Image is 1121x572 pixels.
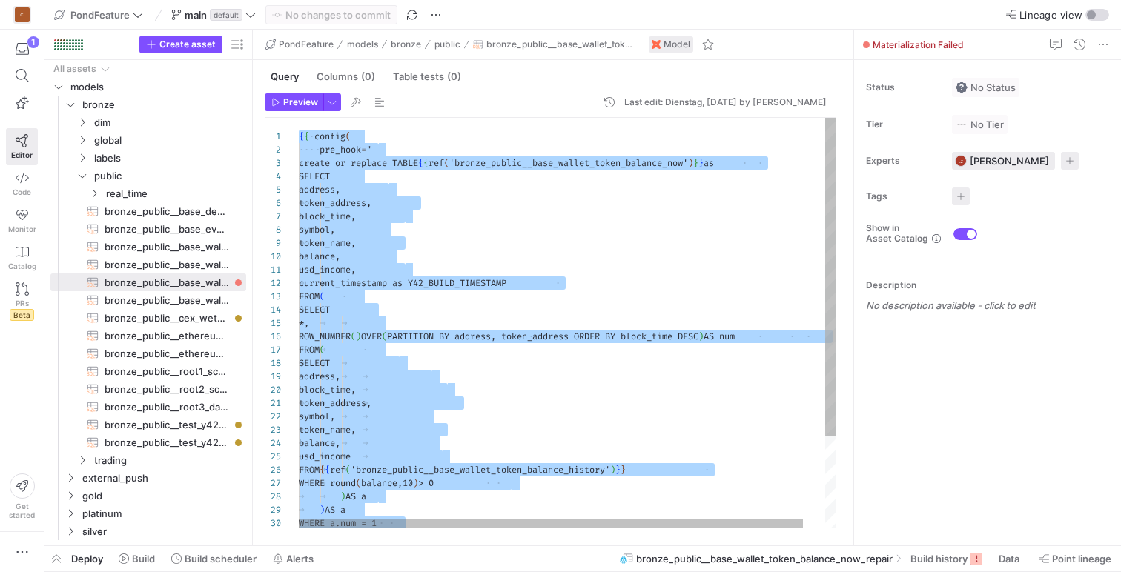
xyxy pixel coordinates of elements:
[299,477,356,489] span: WHERE round
[6,128,38,165] a: Editor
[624,97,827,107] div: Last edit: Dienstag, [DATE] by [PERSON_NAME]
[50,273,246,291] div: Press SPACE to select this row.
[50,362,246,380] div: Press SPACE to select this row.
[299,304,330,316] span: SELECT
[105,310,229,327] span: bronze_public__cex_weth_minute_price​​​​​​​​​​
[50,220,246,238] div: Press SPACE to select this row.
[50,522,246,540] div: Press SPACE to select this row.
[299,157,418,169] span: create or replace TABLE
[434,39,460,50] span: public
[970,155,1049,167] span: [PERSON_NAME]
[299,437,340,449] span: balance,
[105,381,229,398] span: bronze_public__root2_schedular_vars​​​​​​​​​​
[50,451,246,469] div: Press SPACE to select this row.
[71,553,103,565] span: Deploy
[304,130,309,142] span: {
[866,299,1115,311] p: No description available - click to edit
[1032,546,1118,571] button: Point lineage
[6,36,38,62] button: 1
[866,280,1115,290] p: Description
[265,290,281,303] div: 13
[132,553,155,565] span: Build
[356,330,361,342] span: )
[320,344,325,356] span: (
[70,541,244,558] span: sources
[873,39,964,50] span: Materialization Failed
[50,256,246,273] div: Press SPACE to select this row.
[615,464,621,476] span: }
[50,433,246,451] div: Press SPACE to select this row.
[387,36,425,53] button: bronze
[105,203,229,220] span: bronze_public__base_dex_swaps​​​​​​​​​​
[910,553,968,565] span: Build history
[636,553,893,565] span: bronze_public__base_wallet_token_balance_now_repair
[82,96,244,113] span: bronze
[105,399,229,416] span: bronze_public__root3_dashboard_schedular_vars​​​​​​​​​​
[50,167,246,184] div: Press SPACE to select this row.
[299,237,356,249] span: token_name,
[105,434,229,451] span: bronze_public__test_y42_schedular_upstream​​​​​​​​​​
[168,5,259,24] button: maindefault
[1052,553,1111,565] span: Point lineage
[105,363,229,380] span: bronze_public__root1_schedular_vars​​​​​​​​​​
[6,239,38,276] a: Catalog
[351,330,356,342] span: (
[999,553,1019,565] span: Data
[94,167,244,184] span: public
[265,516,281,530] div: 30
[9,502,35,519] span: Get started
[345,464,351,476] span: (
[165,546,263,571] button: Build scheduler
[693,157,698,169] span: }
[265,196,281,210] div: 6
[50,113,246,131] div: Press SPACE to select this row.
[6,468,38,525] button: Getstarted
[449,157,688,169] span: 'bronze_public__base_wallet_token_balance_now'
[185,9,207,21] span: main
[866,191,940,202] span: Tags
[361,144,366,156] span: =
[50,345,246,362] div: Press SPACE to select this row.
[50,238,246,256] a: bronze_public__base_wallet_interaction_transfer​​​​​​​​​​
[299,344,320,356] span: FROM
[387,330,647,342] span: PARTITION BY address, token_address ORDER BY block
[952,115,1008,134] button: No tierNo Tier
[299,424,356,436] span: token_name,
[393,72,461,82] span: Table tests
[320,504,325,516] span: )
[351,464,610,476] span: 'bronze_public__base_wallet_token_balance_history'
[265,423,281,436] div: 23
[265,436,281,450] div: 24
[265,383,281,396] div: 20
[1019,9,1082,21] span: Lineage view
[866,82,940,93] span: Status
[610,464,615,476] span: )
[418,157,423,169] span: {
[361,72,375,82] span: (0)
[70,79,244,96] span: models
[50,433,246,451] a: bronze_public__test_y42_schedular_upstream​​​​​​​​​​
[299,450,351,462] span: usd_income
[50,96,246,113] div: Press SPACE to select this row.
[704,157,714,169] span: as
[50,60,246,78] div: Press SPACE to select this row.
[82,470,244,487] span: external_push
[53,64,96,74] div: All assets
[50,220,246,238] a: bronze_public__base_event_deposit_address​​​​​​​​​​
[429,157,444,169] span: ref
[50,416,246,433] a: bronze_public__test_y42_schedular_downstream​​​​​​​​​​
[6,202,38,239] a: Monitor
[8,225,36,233] span: Monitor
[6,2,38,27] a: C
[50,184,246,202] div: Press SPACE to select this row.
[262,36,337,53] button: PondFeature
[866,119,940,130] span: Tier
[664,39,690,50] span: Model
[105,345,229,362] span: bronze_public__ethereum_wallet_token_balance_now​​​​​​​​​​
[299,210,356,222] span: block_time,
[347,39,378,50] span: models
[317,72,375,82] span: Columns
[265,316,281,330] div: 15
[105,239,229,256] span: bronze_public__base_wallet_interaction_transfer​​​​​​​​​​
[382,330,387,342] span: (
